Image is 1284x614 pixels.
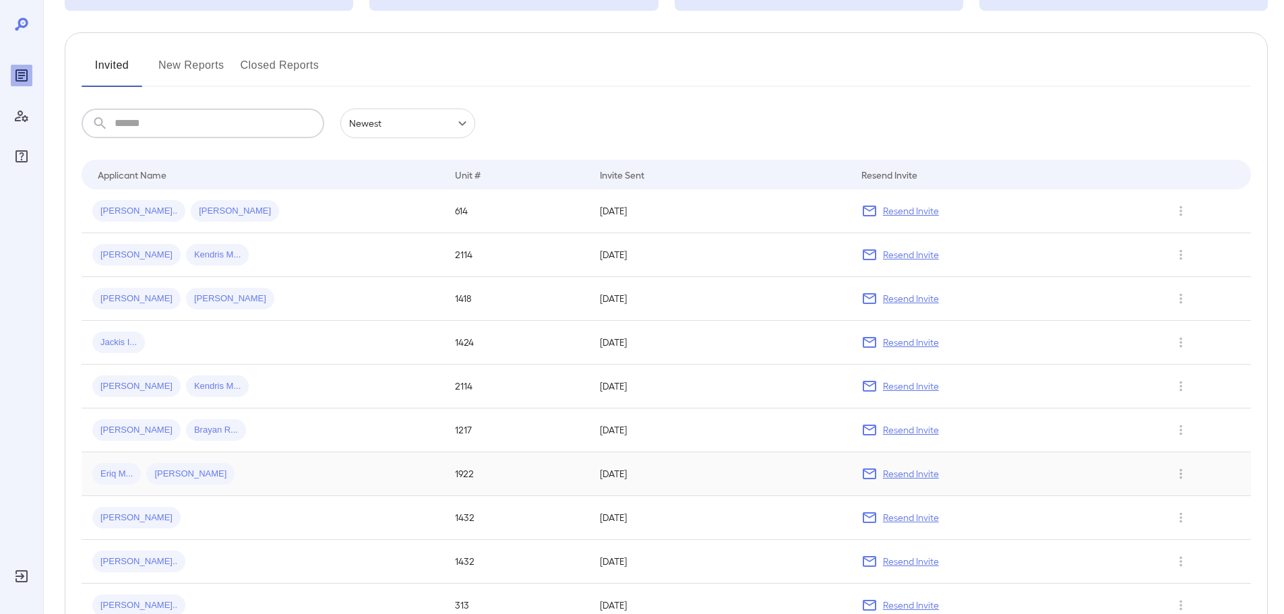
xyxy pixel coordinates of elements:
td: 1424 [444,321,589,365]
div: Unit # [455,166,481,183]
span: [PERSON_NAME] [92,380,181,393]
p: Resend Invite [883,598,939,612]
p: Resend Invite [883,423,939,437]
td: [DATE] [589,321,850,365]
span: [PERSON_NAME] [186,293,274,305]
span: [PERSON_NAME] [191,205,279,218]
button: Row Actions [1170,551,1192,572]
span: [PERSON_NAME] [92,249,181,262]
button: Row Actions [1170,200,1192,222]
p: Resend Invite [883,292,939,305]
span: [PERSON_NAME] [92,293,181,305]
button: Row Actions [1170,419,1192,441]
button: Invited [82,55,142,87]
div: Invite Sent [600,166,644,183]
td: [DATE] [589,277,850,321]
p: Resend Invite [883,555,939,568]
div: Reports [11,65,32,86]
span: [PERSON_NAME].. [92,555,185,568]
button: Closed Reports [241,55,319,87]
td: [DATE] [589,540,850,584]
td: 2114 [444,233,589,277]
div: Resend Invite [861,166,917,183]
td: 1432 [444,540,589,584]
td: [DATE] [589,365,850,408]
td: 614 [444,189,589,233]
p: Resend Invite [883,204,939,218]
div: Log Out [11,565,32,587]
span: [PERSON_NAME] [92,424,181,437]
p: Resend Invite [883,511,939,524]
button: New Reports [158,55,224,87]
span: Brayan R... [186,424,246,437]
span: Kendris M... [186,249,249,262]
button: Row Actions [1170,463,1192,485]
p: Resend Invite [883,379,939,393]
span: Jackis I... [92,336,145,349]
button: Row Actions [1170,244,1192,266]
td: 1418 [444,277,589,321]
td: 2114 [444,365,589,408]
span: Eriq M... [92,468,141,481]
button: Row Actions [1170,288,1192,309]
td: 1217 [444,408,589,452]
span: Kendris M... [186,380,249,393]
td: 1432 [444,496,589,540]
button: Row Actions [1170,332,1192,353]
span: [PERSON_NAME].. [92,205,185,218]
div: Manage Users [11,105,32,127]
p: Resend Invite [883,467,939,481]
span: [PERSON_NAME] [146,468,235,481]
td: [DATE] [589,189,850,233]
div: FAQ [11,146,32,167]
div: Applicant Name [98,166,166,183]
p: Resend Invite [883,248,939,262]
button: Row Actions [1170,375,1192,397]
button: Row Actions [1170,507,1192,528]
span: [PERSON_NAME].. [92,599,185,612]
span: [PERSON_NAME] [92,512,181,524]
td: [DATE] [589,452,850,496]
div: Newest [340,109,475,138]
td: [DATE] [589,233,850,277]
td: 1922 [444,452,589,496]
p: Resend Invite [883,336,939,349]
td: [DATE] [589,408,850,452]
td: [DATE] [589,496,850,540]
